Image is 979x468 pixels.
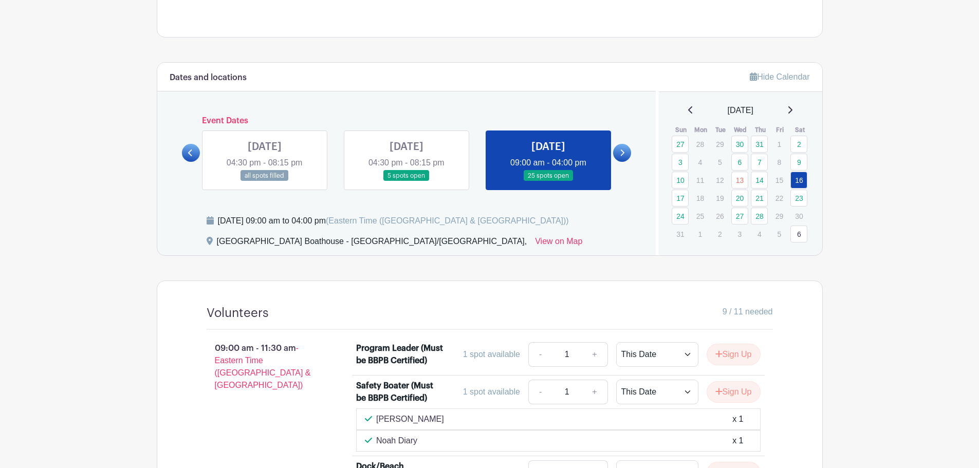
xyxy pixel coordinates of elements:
span: [DATE] [728,104,753,117]
a: 17 [672,190,689,207]
p: 1 [692,226,709,242]
div: Program Leader (Must be BBPB Certified) [356,342,445,367]
p: 1 [771,136,788,152]
a: View on Map [535,235,582,252]
a: 23 [790,190,807,207]
a: 10 [672,172,689,189]
h6: Event Dates [200,116,614,126]
a: 2 [790,136,807,153]
a: Hide Calendar [750,72,809,81]
a: 14 [751,172,768,189]
p: 30 [790,208,807,224]
p: 5 [771,226,788,242]
p: 15 [771,172,788,188]
a: 13 [731,172,748,189]
a: 27 [731,208,748,224]
a: 21 [751,190,768,207]
div: 1 spot available [463,386,520,398]
th: Fri [770,125,790,135]
button: Sign Up [707,344,761,365]
p: 4 [751,226,768,242]
div: [DATE] 09:00 am to 04:00 pm [218,215,569,227]
a: 27 [672,136,689,153]
a: + [582,342,607,367]
p: 5 [711,154,728,170]
th: Mon [691,125,711,135]
p: 29 [771,208,788,224]
th: Sun [671,125,691,135]
a: - [528,380,552,404]
p: 18 [692,190,709,206]
th: Wed [731,125,751,135]
p: 8 [771,154,788,170]
p: 26 [711,208,728,224]
div: x 1 [732,413,743,425]
p: 31 [672,226,689,242]
a: 30 [731,136,748,153]
div: 1 spot available [463,348,520,361]
h6: Dates and locations [170,73,247,83]
p: 09:00 am - 11:30 am [190,338,340,396]
a: 24 [672,208,689,224]
div: x 1 [732,435,743,447]
th: Tue [711,125,731,135]
a: + [582,380,607,404]
h4: Volunteers [207,306,269,321]
a: - [528,342,552,367]
span: 9 / 11 needed [723,306,773,318]
a: 20 [731,190,748,207]
a: 7 [751,154,768,171]
p: 29 [711,136,728,152]
p: 12 [711,172,728,188]
a: 28 [751,208,768,224]
p: 4 [692,154,709,170]
a: 16 [790,172,807,189]
p: 2 [711,226,728,242]
th: Thu [750,125,770,135]
p: 19 [711,190,728,206]
span: - Eastern Time ([GEOGRAPHIC_DATA] & [GEOGRAPHIC_DATA]) [215,344,311,389]
a: 9 [790,154,807,171]
a: 6 [731,154,748,171]
p: Noah Diary [376,435,417,447]
div: Safety Boater (Must be BBPB Certified) [356,380,445,404]
p: 11 [692,172,709,188]
p: [PERSON_NAME] [376,413,444,425]
a: 31 [751,136,768,153]
span: (Eastern Time ([GEOGRAPHIC_DATA] & [GEOGRAPHIC_DATA])) [326,216,569,225]
p: 25 [692,208,709,224]
a: 6 [790,226,807,242]
p: 28 [692,136,709,152]
th: Sat [790,125,810,135]
button: Sign Up [707,381,761,403]
p: 3 [731,226,748,242]
div: [GEOGRAPHIC_DATA] Boathouse - [GEOGRAPHIC_DATA]/[GEOGRAPHIC_DATA], [217,235,527,252]
a: 3 [672,154,689,171]
p: 22 [771,190,788,206]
